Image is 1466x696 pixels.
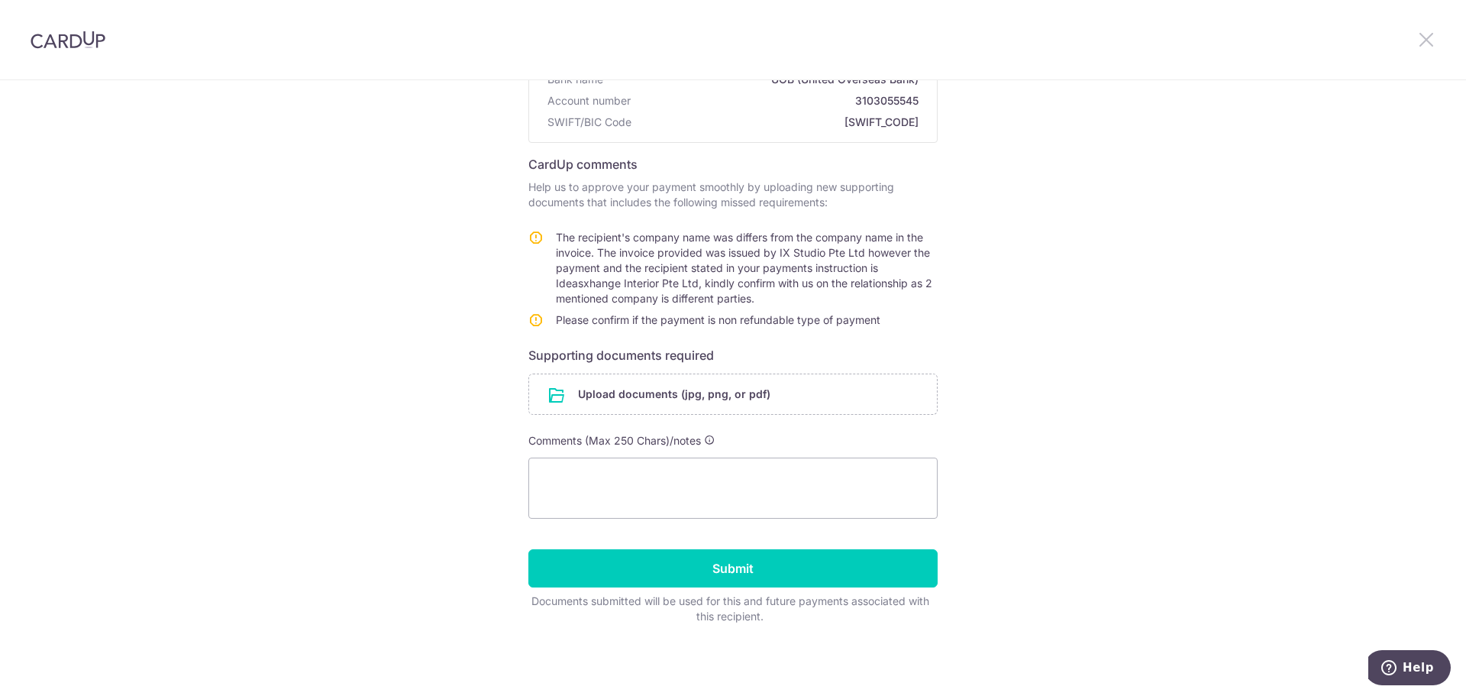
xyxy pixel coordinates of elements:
span: SWIFT/BIC Code [547,115,631,130]
img: CardUp [31,31,105,49]
span: Comments (Max 250 Chars)/notes [528,434,701,447]
div: Upload documents (jpg, png, or pdf) [528,374,938,415]
span: The recipient's company name was differs from the company name in the invoice. The invoice provid... [556,231,932,305]
h6: Supporting documents required [528,346,938,364]
h6: CardUp comments [528,155,938,173]
span: Please confirm if the payment is non refundable type of payment [556,313,880,326]
span: [SWIFT_CODE] [638,115,919,130]
span: 3103055545 [637,93,919,108]
input: Submit [528,549,938,588]
iframe: Opens a widget where you can find more information [1368,650,1451,688]
span: Account number [547,93,631,108]
div: Documents submitted will be used for this and future payments associated with this recipient. [528,594,932,624]
p: Help us to approve your payment smoothly by uploading new supporting documents that includes the ... [528,180,938,210]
